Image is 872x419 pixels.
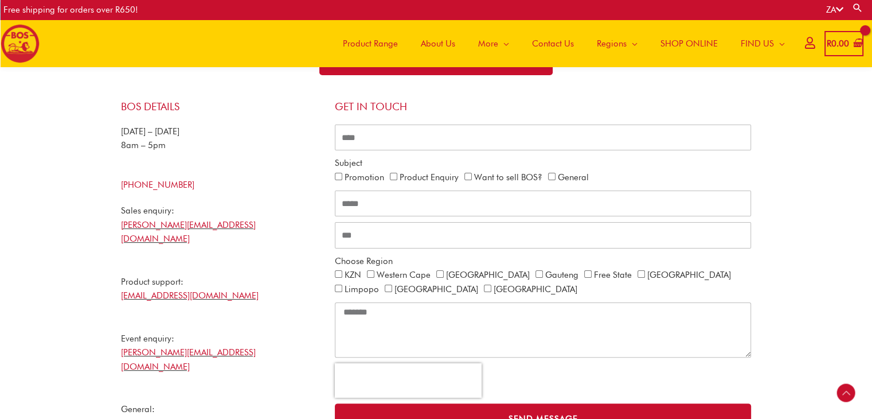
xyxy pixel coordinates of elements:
a: Regions [585,20,649,67]
span: About Us [421,26,455,61]
label: [GEOGRAPHIC_DATA] [446,270,530,280]
label: Limpopo [345,284,379,294]
label: Want to sell BOS? [474,172,542,183]
label: Product Enquiry [400,172,459,183]
a: Search button [852,2,863,13]
a: View Shopping Cart, empty [824,31,863,57]
a: [PERSON_NAME][EMAIL_ADDRESS][DOMAIN_NAME] [121,347,256,372]
span: SHOP ONLINE [660,26,718,61]
a: Product Range [331,20,409,67]
label: Free State [594,270,632,280]
span: 8am – 5pm [121,140,166,150]
label: General [558,172,589,183]
label: Promotion [345,172,384,183]
a: About Us [409,20,467,67]
span: More [478,26,498,61]
bdi: 0.00 [827,38,849,49]
label: [GEOGRAPHIC_DATA] [394,284,478,294]
a: ZA [826,5,843,15]
a: SHOP ONLINE [649,20,729,67]
label: Gauteng [545,270,578,280]
span: Product Range [343,26,398,61]
nav: Site Navigation [323,20,796,67]
a: [PERSON_NAME][EMAIL_ADDRESS][DOMAIN_NAME] [121,220,256,245]
h4: Get in touch [335,100,752,113]
a: Contact Us [521,20,585,67]
h4: BOS Details [121,100,323,113]
span: [DATE] – [DATE] [121,126,179,137]
label: Subject [335,156,362,170]
iframe: reCAPTCHA [335,363,482,398]
span: R [827,38,831,49]
label: KZN [345,270,361,280]
label: [GEOGRAPHIC_DATA] [494,284,577,294]
label: Western Cape [377,270,431,280]
span: Regions [597,26,627,61]
a: [PHONE_NUMBER] [121,180,194,190]
a: [EMAIL_ADDRESS][DOMAIN_NAME] [121,290,259,301]
label: Choose Region [335,254,393,269]
span: FIND US [741,26,774,61]
img: BOS logo finals-200px [1,24,40,63]
span: Contact Us [532,26,574,61]
a: More [467,20,521,67]
label: [GEOGRAPHIC_DATA] [647,270,731,280]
